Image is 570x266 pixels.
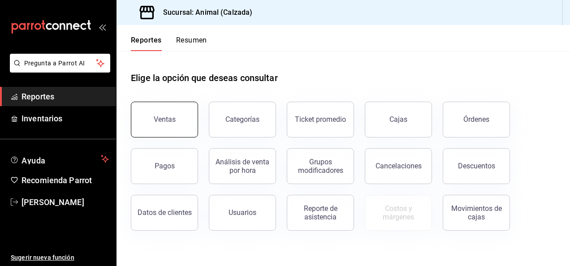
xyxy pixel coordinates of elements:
button: Cajas [365,102,432,137]
div: Ventas [154,115,176,124]
button: Ticket promedio [287,102,354,137]
button: Pregunta a Parrot AI [10,54,110,73]
div: Ticket promedio [295,115,346,124]
div: Pestañas de navegación [131,36,207,51]
button: Resumen [176,36,207,51]
button: Movimientos de cajas [443,195,510,231]
h3: Sucursal: Animal (Calzada) [156,7,252,18]
div: Reporte de asistencia [293,204,348,221]
button: Pagos [131,148,198,184]
button: Cancelaciones [365,148,432,184]
font: Reportes [22,92,54,101]
span: Pregunta a Parrot AI [24,59,96,68]
div: Usuarios [229,208,256,217]
font: [PERSON_NAME] [22,197,84,207]
div: Grupos modificadores [293,158,348,175]
button: Usuarios [209,195,276,231]
button: Categorías [209,102,276,137]
button: Análisis de venta por hora [209,148,276,184]
button: Reporte de asistencia [287,195,354,231]
font: Reportes [131,36,162,45]
div: Categorías [225,115,259,124]
div: Órdenes [463,115,489,124]
div: Movimientos de cajas [449,204,504,221]
button: Contrata inventarios para ver este reporte [365,195,432,231]
button: Órdenes [443,102,510,137]
div: Cancelaciones [376,162,422,170]
button: open_drawer_menu [99,23,106,30]
h1: Elige la opción que deseas consultar [131,71,278,85]
div: Descuentos [458,162,495,170]
div: Datos de clientes [138,208,192,217]
font: Recomienda Parrot [22,176,92,185]
div: Análisis de venta por hora [215,158,270,175]
div: Costos y márgenes [371,204,426,221]
div: Cajas [389,115,407,124]
div: Pagos [155,162,175,170]
button: Ventas [131,102,198,137]
a: Pregunta a Parrot AI [6,65,110,74]
button: Grupos modificadores [287,148,354,184]
button: Datos de clientes [131,195,198,231]
font: Sugerir nueva función [11,254,74,261]
button: Descuentos [443,148,510,184]
font: Inventarios [22,114,62,123]
span: Ayuda [22,154,97,164]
